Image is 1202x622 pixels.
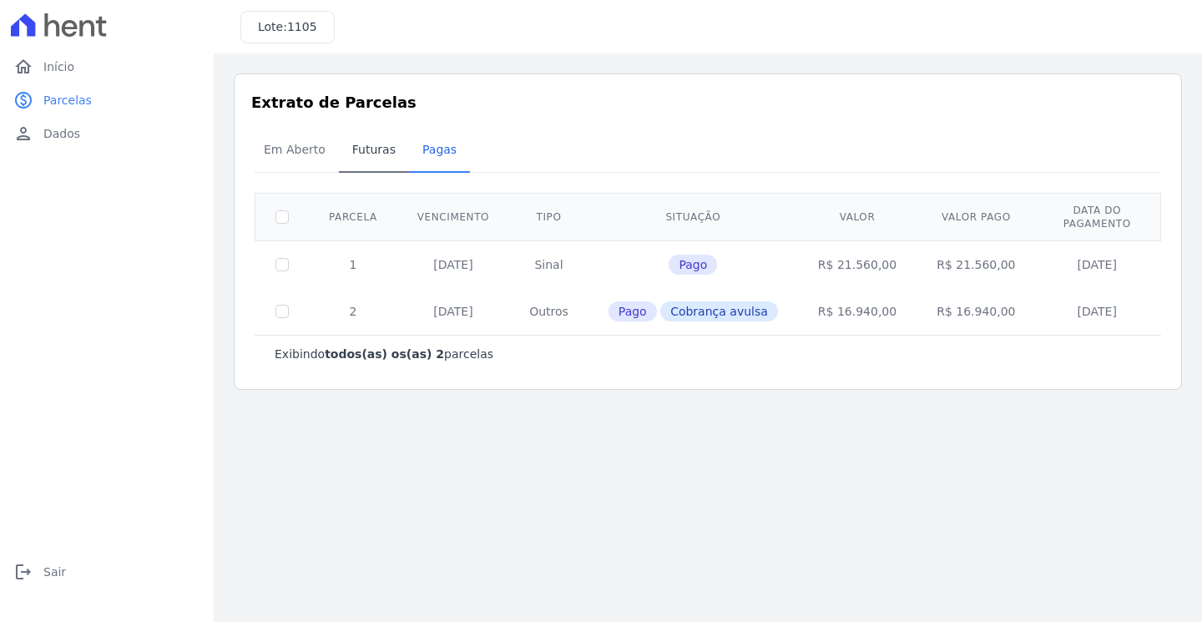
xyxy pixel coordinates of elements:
td: 1 [309,240,397,288]
p: Exibindo parcelas [275,346,493,362]
a: Em Aberto [250,129,339,173]
span: Pagas [412,133,467,166]
th: Vencimento [397,193,509,240]
i: logout [13,562,33,582]
a: logoutSair [7,555,207,589]
a: Futuras [339,129,409,173]
a: homeInício [7,50,207,83]
td: R$ 21.560,00 [798,240,917,288]
a: personDados [7,117,207,150]
td: [DATE] [397,240,509,288]
td: [DATE] [397,288,509,335]
b: todos(as) os(as) 2 [325,347,444,361]
span: Cobrança avulsa [660,301,778,321]
span: Início [43,58,74,75]
th: Valor [798,193,917,240]
span: Dados [43,125,80,142]
td: [DATE] [1036,288,1159,335]
th: Parcela [309,193,397,240]
span: Pago [669,255,717,275]
a: Pagas [409,129,470,173]
input: Só é possível selecionar pagamentos em aberto [275,305,289,318]
a: paidParcelas [7,83,207,117]
i: home [13,57,33,77]
td: R$ 21.560,00 [917,240,1035,288]
th: Data do pagamento [1036,193,1159,240]
h3: Lote: [258,18,317,36]
td: [DATE] [1036,240,1159,288]
td: R$ 16.940,00 [917,288,1035,335]
span: Futuras [342,133,406,166]
h3: Extrato de Parcelas [251,91,1164,114]
span: Em Aberto [254,133,336,166]
td: Outros [509,288,588,335]
span: 1105 [287,20,317,33]
span: Sair [43,564,66,580]
i: person [13,124,33,144]
td: 2 [309,288,397,335]
th: Valor pago [917,193,1035,240]
span: Pago [609,301,657,321]
span: Parcelas [43,92,92,109]
i: paid [13,90,33,110]
th: Tipo [509,193,588,240]
td: Sinal [509,240,588,288]
th: Situação [588,193,798,240]
input: Só é possível selecionar pagamentos em aberto [275,258,289,271]
td: R$ 16.940,00 [798,288,917,335]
